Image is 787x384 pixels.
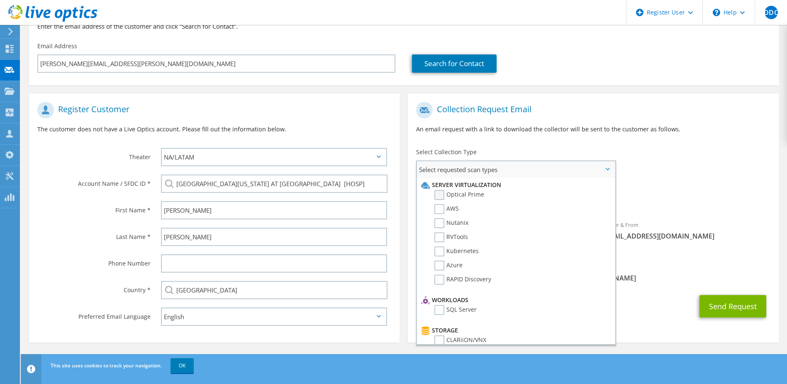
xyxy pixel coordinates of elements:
span: Select requested scan types [417,161,614,178]
label: Select Collection Type [416,148,477,156]
div: To [408,216,593,254]
h1: Register Customer [37,102,387,118]
a: OK [171,358,194,373]
label: Kubernetes [434,246,479,256]
p: An email request with a link to download the collector will be sent to the customer as follows. [416,125,770,134]
li: Server Virtualization [419,180,610,190]
svg: \n [713,9,720,16]
label: RAPID Discovery [434,275,491,285]
div: Sender & From [593,216,779,245]
li: Workloads [419,295,610,305]
label: Country * [37,281,151,294]
label: Theater [37,148,151,161]
label: RVTools [434,232,468,242]
label: Azure [434,261,463,271]
div: CC & Reply To [408,258,778,287]
label: First Name * [37,201,151,214]
span: [EMAIL_ADDRESS][DOMAIN_NAME] [602,231,770,241]
span: This site uses cookies to track your navigation. [51,362,162,369]
button: Send Request [699,295,766,318]
label: Email Address [37,42,77,50]
label: Account Name / SFDC ID * [37,175,151,188]
div: Requested Collections [408,181,778,212]
a: Search for Contact [412,54,497,73]
label: Last Name * [37,228,151,241]
li: Storage [419,325,610,335]
label: SQL Server [434,305,477,315]
label: Preferred Email Language [37,308,151,321]
span: DDC [765,6,778,19]
h1: Collection Request Email [416,102,766,118]
label: Nutanix [434,218,468,228]
label: Optical Prime [434,190,484,200]
h3: Enter the email address of the customer and click “Search for Contact”. [37,22,770,31]
p: The customer does not have a Live Optics account. Please fill out the information below. [37,125,391,134]
label: CLARiiON/VNX [434,335,486,345]
label: AWS [434,204,459,214]
label: Phone Number [37,254,151,268]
